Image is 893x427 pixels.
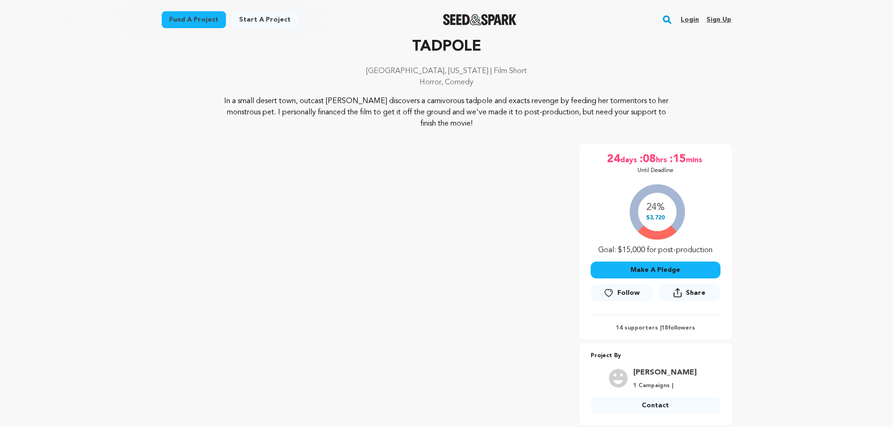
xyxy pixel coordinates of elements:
[638,167,674,174] p: Until Deadline
[661,325,668,331] span: 18
[656,152,669,167] span: hrs
[658,284,720,301] button: Share
[443,14,517,25] img: Seed&Spark Logo Dark Mode
[609,369,628,388] img: user.png
[218,96,675,129] p: In a small desert town, outcast [PERSON_NAME] discovers a carnivorous tadpole and exacts revenge ...
[591,324,720,332] p: 14 supporters | followers
[607,152,620,167] span: 24
[658,284,720,305] span: Share
[162,77,732,88] p: Horror, Comedy
[669,152,686,167] span: :15
[162,66,732,77] p: [GEOGRAPHIC_DATA], [US_STATE] | Film Short
[706,12,731,27] a: Sign up
[686,152,704,167] span: mins
[633,382,697,390] p: 1 Campaigns |
[633,367,697,378] a: Goto Lader Ethan profile
[620,152,639,167] span: days
[617,288,640,298] span: Follow
[591,285,653,301] a: Follow
[162,36,732,58] p: TADPOLE
[591,262,720,278] button: Make A Pledge
[443,14,517,25] a: Seed&Spark Homepage
[591,397,720,414] a: Contact
[686,288,705,298] span: Share
[681,12,699,27] a: Login
[232,11,298,28] a: Start a project
[591,351,720,361] p: Project By
[162,11,226,28] a: Fund a project
[639,152,656,167] span: :08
